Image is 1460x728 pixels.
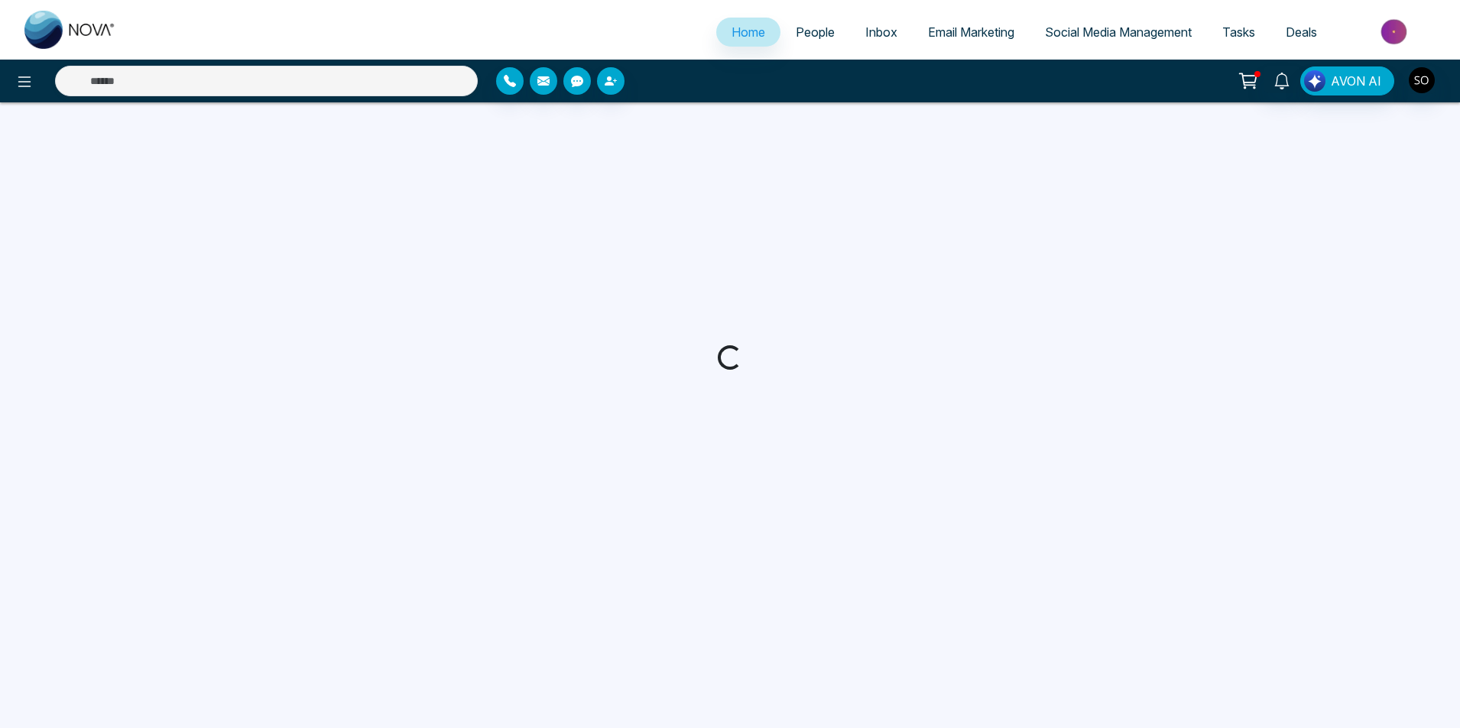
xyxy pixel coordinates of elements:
[1045,24,1192,40] span: Social Media Management
[780,18,850,47] a: People
[1222,24,1255,40] span: Tasks
[865,24,897,40] span: Inbox
[732,24,765,40] span: Home
[913,18,1030,47] a: Email Marketing
[1286,24,1317,40] span: Deals
[1409,67,1435,93] img: User Avatar
[1270,18,1332,47] a: Deals
[24,11,116,49] img: Nova CRM Logo
[1300,66,1394,95] button: AVON AI
[796,24,835,40] span: People
[1304,70,1325,92] img: Lead Flow
[1030,18,1207,47] a: Social Media Management
[1331,72,1381,90] span: AVON AI
[716,18,780,47] a: Home
[850,18,913,47] a: Inbox
[1207,18,1270,47] a: Tasks
[1340,15,1451,49] img: Market-place.gif
[928,24,1014,40] span: Email Marketing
